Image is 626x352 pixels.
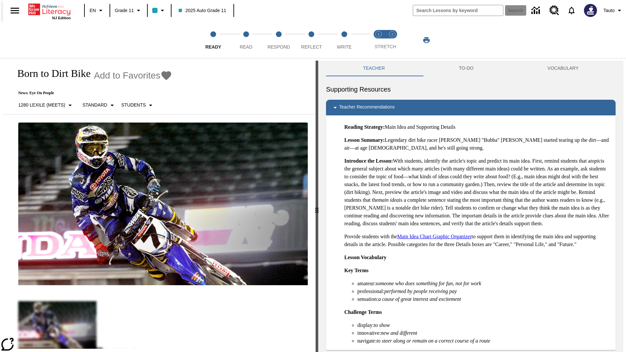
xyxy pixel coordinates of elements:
a: Resource Center, Will open in new tab [545,2,563,19]
div: Home [28,2,71,20]
p: Teacher Recommendations [339,104,395,111]
p: Standard [82,102,107,109]
img: Motocross racer James Stewart flies through the air on his dirt bike. [18,123,308,286]
button: TO-DO [422,61,511,76]
li: display: [357,321,610,329]
p: Provide students with the to support them in identifying the main idea and supporting details in ... [344,233,610,248]
em: main idea [378,197,399,203]
button: Add to Favorites - Born to Dirt Bike [94,70,172,81]
div: Teacher Recommendations [326,100,616,115]
span: NJ Edition [52,16,71,20]
span: Tauto [604,7,615,14]
em: someone who does something for fun, not for work [376,281,481,286]
button: Stretch Read step 1 of 2 [369,22,388,58]
button: Select a new avatar [580,2,601,19]
li: innovative: [357,329,610,337]
em: a cause of great interest and excitement [378,296,461,302]
input: search field [413,5,503,16]
button: Print [416,34,437,46]
strong: Lesson Vocabulary [344,255,386,260]
span: Reflect [301,44,322,50]
p: 1280 Lexile (Meets) [18,102,65,109]
h1: Born to Dirt Bike [10,67,91,80]
strong: Challenge Terms [344,309,382,315]
button: Class color is light blue. Change class color [150,5,169,16]
button: Read step 2 of 5 [227,22,265,58]
em: new and different [381,330,417,336]
button: Select Student [119,99,157,111]
button: Select Lexile, 1280 Lexile (Meets) [16,99,77,111]
span: STRETCH [375,44,396,49]
h6: Supporting Resources [326,84,616,95]
span: EN [90,7,96,14]
span: Read [240,44,252,50]
button: Write step 5 of 5 [325,22,363,58]
button: Profile/Settings [601,5,626,16]
strong: Key Terms [344,268,368,273]
em: topic [590,158,601,164]
strong: Reading Strategy: [344,124,385,130]
li: navigate: [357,337,610,345]
p: Main Idea and Supporting Details [344,123,610,131]
button: Respond step 3 of 5 [260,22,298,58]
button: Scaffolds, Standard [80,99,119,111]
img: Avatar [584,4,597,17]
a: Main Idea Chart Graphic Organizer [397,234,471,239]
div: Press Enter or Spacebar and then press right and left arrow keys to move the slider [316,61,318,352]
li: professional: [357,287,610,295]
span: Add to Favorites [94,70,160,81]
button: VOCABULARY [511,61,616,76]
span: Respond [267,44,290,50]
span: Write [337,44,351,50]
p: Legendary dirt bike racer [PERSON_NAME] "Bubba" [PERSON_NAME] started tearing up the dirt—and air... [344,136,610,152]
button: Open side menu [5,1,24,20]
p: News: Eye On People [10,91,172,95]
text: 2 [391,33,393,36]
span: Ready [205,44,221,50]
em: to steer along or remain on a correct course of a route [377,338,490,344]
strong: Lesson Summary: [344,137,385,143]
em: performed by people receiving pay [384,288,457,294]
a: Notifications [563,2,580,19]
button: Stretch Respond step 2 of 2 [383,22,402,58]
div: Instructional Panel Tabs [326,61,616,76]
li: amateur: [357,280,610,287]
p: Students [121,102,146,109]
span: Grade 11 [115,7,134,14]
em: to show [374,322,390,328]
span: 2025 Auto Grade 11 [179,7,226,14]
button: Grade: Grade 11, Select a grade [112,5,145,16]
li: sensation: [357,295,610,303]
p: With students, identify the article's topic and predict its main idea. First, remind students tha... [344,157,610,227]
text: 1 [378,33,379,36]
button: Teacher [326,61,422,76]
button: Reflect step 4 of 5 [292,22,330,58]
div: activity [318,61,623,352]
strong: Introduce the Lesson: [344,158,393,164]
a: Data Center [528,2,545,20]
div: reading [3,61,316,349]
button: Language: EN, Select a language [87,5,108,16]
button: Ready step 1 of 5 [194,22,232,58]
